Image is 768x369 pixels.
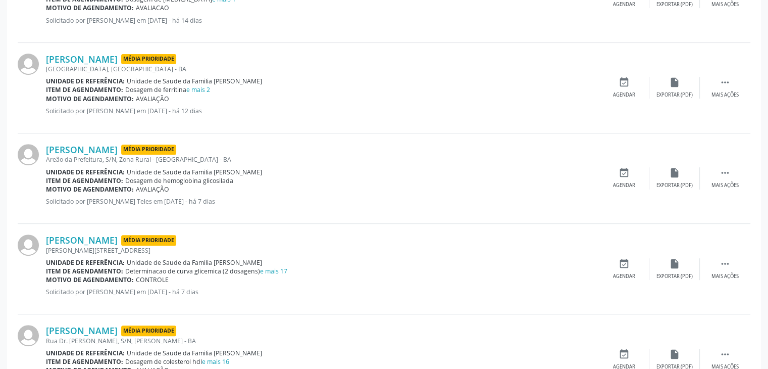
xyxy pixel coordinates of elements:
div: Exportar (PDF) [656,1,693,8]
i: event_available [619,167,630,178]
div: Mais ações [711,91,739,99]
i: insert_drive_file [669,349,680,360]
div: Agendar [613,273,635,280]
div: Agendar [613,1,635,8]
b: Unidade de referência: [46,258,125,267]
img: img [18,144,39,165]
i: insert_drive_file [669,258,680,269]
span: Média Prioridade [121,235,176,246]
a: e mais 17 [260,267,287,275]
b: Motivo de agendamento: [46,185,134,194]
p: Solicitado por [PERSON_NAME] Teles em [DATE] - há 7 dias [46,197,599,206]
span: AVALIACAO [136,4,169,12]
b: Item de agendamento: [46,357,123,366]
div: Mais ações [711,1,739,8]
p: Solicitado por [PERSON_NAME] em [DATE] - há 12 dias [46,107,599,115]
b: Unidade de referência: [46,168,125,176]
i:  [720,349,731,360]
i: insert_drive_file [669,167,680,178]
div: Agendar [613,91,635,99]
b: Unidade de referência: [46,349,125,357]
div: Mais ações [711,273,739,280]
span: Dosagem de colesterol hdl [125,357,229,366]
b: Item de agendamento: [46,176,123,185]
span: Unidade de Saude da Familia [PERSON_NAME] [127,77,262,85]
img: img [18,54,39,75]
b: Motivo de agendamento: [46,4,134,12]
span: Determinacao de curva glicemica (2 dosagens) [125,267,287,275]
i:  [720,77,731,88]
a: e mais 2 [186,85,210,94]
span: Média Prioridade [121,54,176,65]
span: Unidade de Saude da Familia [PERSON_NAME] [127,168,262,176]
a: [PERSON_NAME] [46,235,118,246]
span: AVALIAÇÃO [136,95,169,103]
span: AVALIAÇÃO [136,185,169,194]
div: Exportar (PDF) [656,273,693,280]
div: Rua Dr. [PERSON_NAME], S/N, [PERSON_NAME] - BA [46,337,599,345]
span: Dosagem de ferritina [125,85,210,94]
i: event_available [619,258,630,269]
div: [PERSON_NAME][STREET_ADDRESS] [46,246,599,255]
span: Dosagem de hemoglobina glicosilada [125,176,233,185]
i:  [720,258,731,269]
a: [PERSON_NAME] [46,54,118,65]
p: Solicitado por [PERSON_NAME] em [DATE] - há 14 dias [46,16,599,25]
i:  [720,167,731,178]
div: [GEOGRAPHIC_DATA], [GEOGRAPHIC_DATA] - BA [46,65,599,73]
a: [PERSON_NAME] [46,144,118,155]
img: img [18,235,39,256]
i: insert_drive_file [669,77,680,88]
div: Agendar [613,182,635,189]
b: Unidade de referência: [46,77,125,85]
span: CONTROLE [136,275,169,284]
b: Motivo de agendamento: [46,95,134,103]
div: Areão da Prefeitura, S/N, Zona Rural - [GEOGRAPHIC_DATA] - BA [46,155,599,164]
b: Item de agendamento: [46,85,123,94]
b: Item de agendamento: [46,267,123,275]
div: Exportar (PDF) [656,91,693,99]
i: event_available [619,349,630,360]
div: Mais ações [711,182,739,189]
a: [PERSON_NAME] [46,325,118,336]
span: Unidade de Saude da Familia [PERSON_NAME] [127,258,262,267]
span: Unidade de Saude da Familia [PERSON_NAME] [127,349,262,357]
div: Exportar (PDF) [656,182,693,189]
p: Solicitado por [PERSON_NAME] em [DATE] - há 7 dias [46,288,599,296]
a: e mais 16 [202,357,229,366]
span: Média Prioridade [121,326,176,336]
b: Motivo de agendamento: [46,275,134,284]
i: event_available [619,77,630,88]
span: Média Prioridade [121,145,176,155]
